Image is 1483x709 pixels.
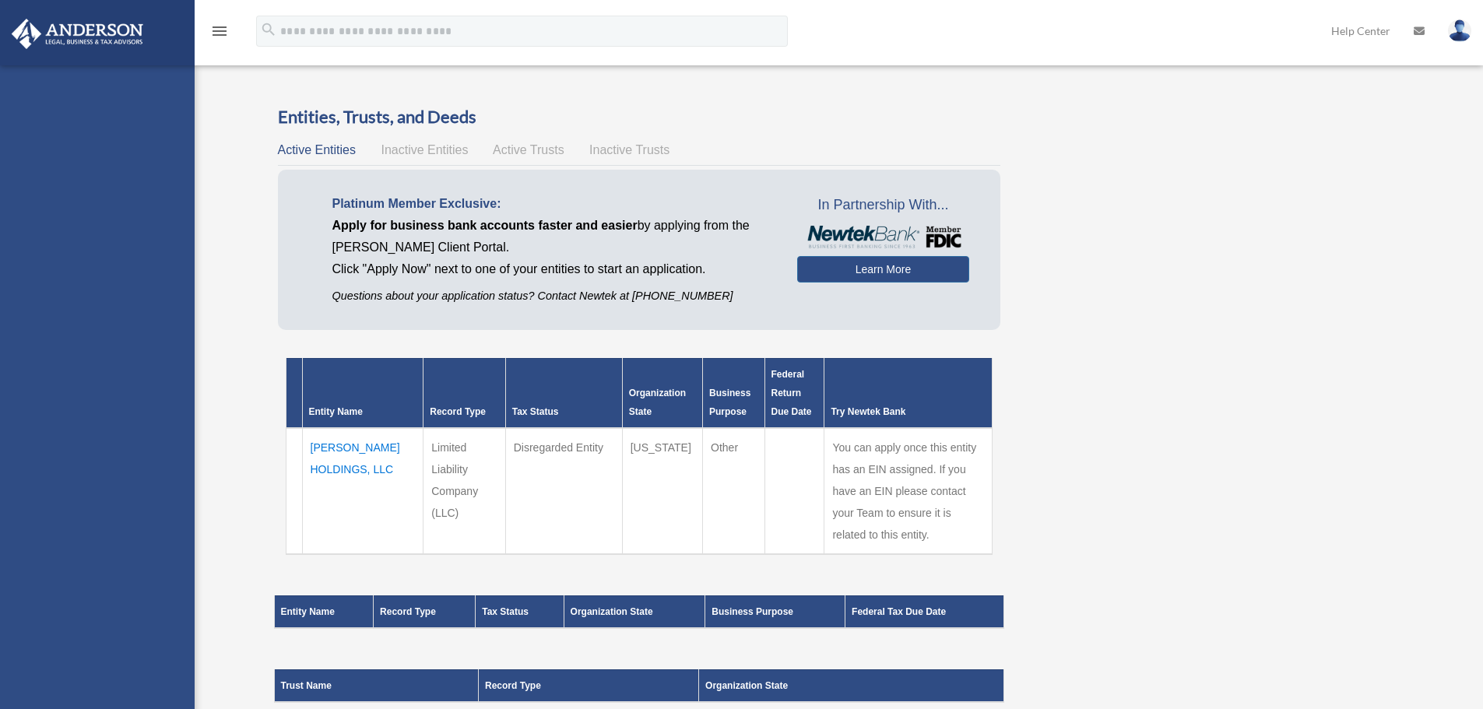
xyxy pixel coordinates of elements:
th: Trust Name [274,669,479,702]
span: In Partnership With... [797,193,969,218]
th: Federal Return Due Date [764,358,824,428]
span: Active Entities [278,143,356,156]
td: [PERSON_NAME] HOLDINGS, LLC [302,428,423,554]
th: Record Type [479,669,699,702]
img: Anderson Advisors Platinum Portal [7,19,148,49]
td: You can apply once this entity has an EIN assigned. If you have an EIN please contact your Team t... [824,428,993,554]
th: Organization State [564,595,705,628]
a: menu [210,27,229,40]
th: Business Purpose [705,595,845,628]
a: Learn More [797,256,969,283]
td: Limited Liability Company (LLC) [423,428,505,554]
p: Platinum Member Exclusive: [332,193,774,215]
span: Apply for business bank accounts faster and easier [332,219,638,232]
td: Other [703,428,764,554]
th: Record Type [374,595,476,628]
th: Federal Tax Due Date [845,595,1004,628]
span: Inactive Trusts [589,143,669,156]
td: [US_STATE] [622,428,702,554]
th: Organization State [699,669,1004,702]
p: Questions about your application status? Contact Newtek at [PHONE_NUMBER] [332,286,774,306]
i: menu [210,22,229,40]
th: Entity Name [274,595,374,628]
span: Active Trusts [493,143,564,156]
p: by applying from the [PERSON_NAME] Client Portal. [332,215,774,258]
th: Record Type [423,358,505,428]
td: Disregarded Entity [505,428,622,554]
h3: Entities, Trusts, and Deeds [278,105,1001,129]
th: Entity Name [302,358,423,428]
img: User Pic [1448,19,1471,42]
th: Organization State [622,358,702,428]
img: NewtekBankLogoSM.png [805,226,961,249]
th: Tax Status [476,595,564,628]
th: Business Purpose [703,358,764,428]
span: Inactive Entities [381,143,468,156]
i: search [260,21,277,38]
p: Click "Apply Now" next to one of your entities to start an application. [332,258,774,280]
th: Tax Status [505,358,622,428]
div: Try Newtek Bank [831,402,986,421]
